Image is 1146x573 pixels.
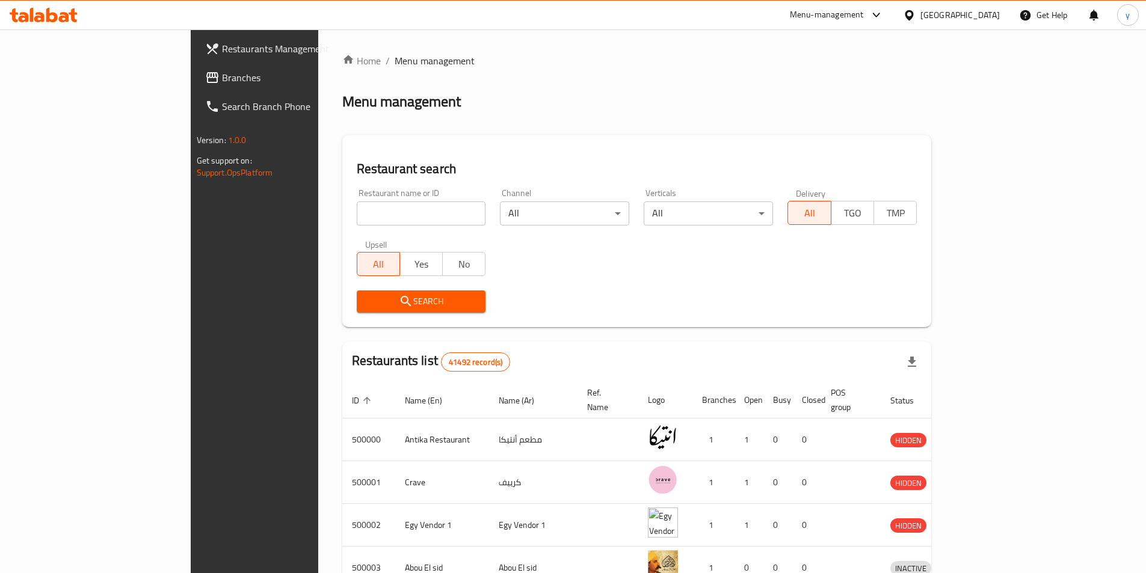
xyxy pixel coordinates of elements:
[442,357,510,368] span: 41492 record(s)
[638,382,692,418] th: Logo
[342,54,932,68] nav: breadcrumb
[763,418,792,461] td: 0
[831,201,874,225] button: TGO
[357,201,486,225] input: Search for restaurant name or ID..
[489,418,578,461] td: مطعم أنتيكا
[648,465,678,495] img: Crave
[357,252,400,276] button: All
[890,476,926,490] span: HIDDEN
[831,385,866,414] span: POS group
[793,204,826,222] span: All
[399,252,443,276] button: Yes
[228,132,247,148] span: 1.0.0
[352,393,375,408] span: ID
[763,504,792,547] td: 0
[890,519,926,533] span: HIDDEN
[342,92,461,111] h2: Menu management
[692,504,735,547] td: 1
[890,433,926,447] div: HIDDEN
[357,290,486,313] button: Search
[196,34,382,63] a: Restaurants Management
[395,54,475,68] span: Menu management
[735,504,763,547] td: 1
[405,393,458,408] span: Name (En)
[222,99,372,114] span: Search Branch Phone
[920,8,1000,22] div: [GEOGRAPHIC_DATA]
[648,422,678,452] img: Antika Restaurant
[648,507,678,538] img: Egy Vendor 1
[489,504,578,547] td: Egy Vendor 1
[873,201,917,225] button: TMP
[890,434,926,447] span: HIDDEN
[441,352,510,372] div: Total records count
[365,240,387,248] label: Upsell
[890,393,929,408] span: Status
[196,63,382,92] a: Branches
[362,256,395,273] span: All
[395,461,489,504] td: Crave
[395,504,489,547] td: Egy Vendor 1
[500,201,629,225] div: All
[197,153,252,168] span: Get support on:
[763,461,792,504] td: 0
[222,70,372,85] span: Branches
[735,461,763,504] td: 1
[352,352,511,372] h2: Restaurants list
[692,461,735,504] td: 1
[644,201,773,225] div: All
[692,382,735,418] th: Branches
[197,132,226,148] span: Version:
[489,461,578,504] td: كرييف
[796,189,826,197] label: Delivery
[763,382,792,418] th: Busy
[366,294,476,309] span: Search
[692,418,735,461] td: 1
[499,393,550,408] span: Name (Ar)
[879,204,912,222] span: TMP
[196,92,382,121] a: Search Branch Phone
[787,201,831,225] button: All
[792,461,821,504] td: 0
[792,418,821,461] td: 0
[197,165,273,180] a: Support.OpsPlatform
[836,204,869,222] span: TGO
[357,160,917,178] h2: Restaurant search
[405,256,438,273] span: Yes
[790,8,864,22] div: Menu-management
[448,256,481,273] span: No
[735,382,763,418] th: Open
[442,252,485,276] button: No
[1126,8,1130,22] span: y
[587,385,624,414] span: Ref. Name
[792,382,821,418] th: Closed
[386,54,390,68] li: /
[222,41,372,56] span: Restaurants Management
[792,504,821,547] td: 0
[898,348,926,376] div: Export file
[395,418,489,461] td: Antika Restaurant
[735,418,763,461] td: 1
